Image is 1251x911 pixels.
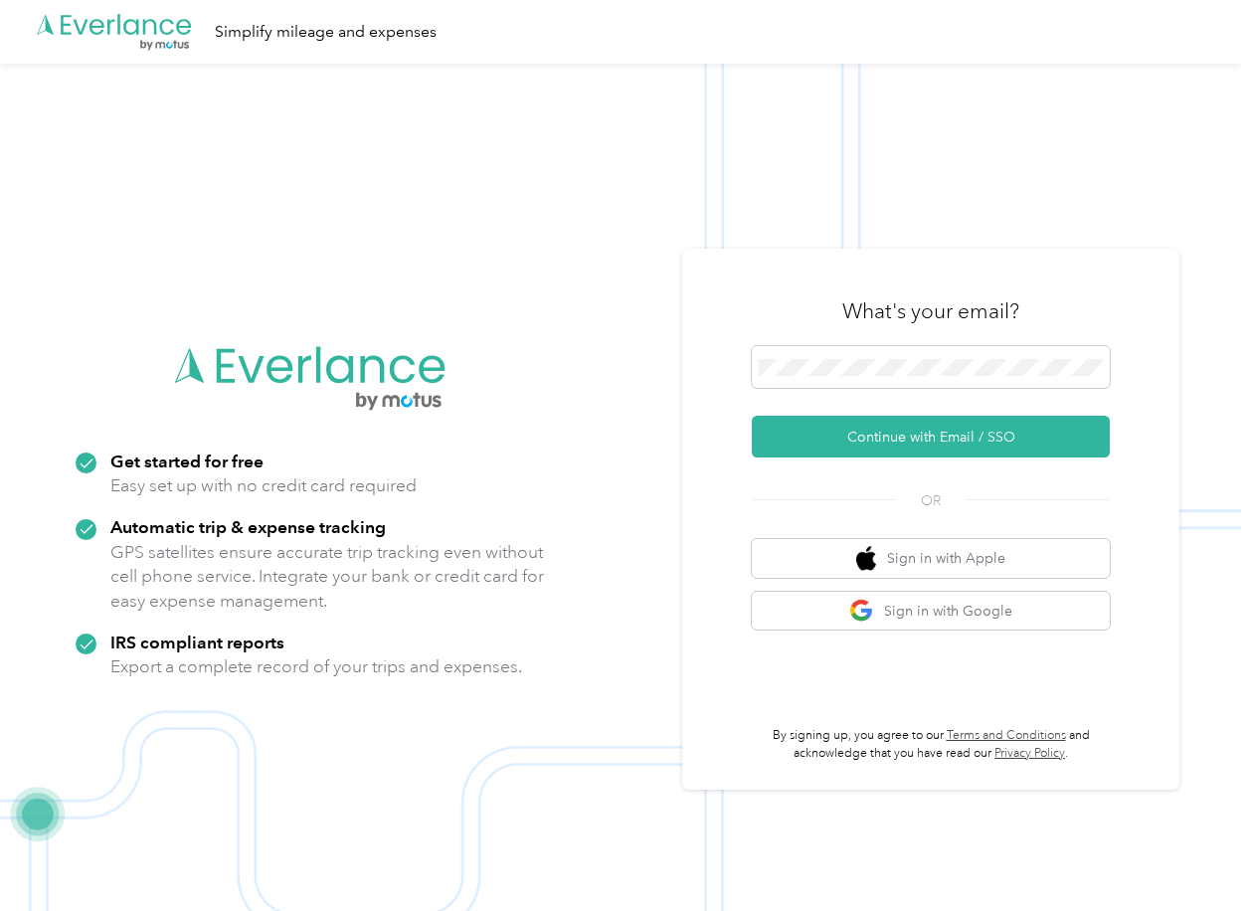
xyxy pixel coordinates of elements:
p: Export a complete record of your trips and expenses. [110,654,522,679]
strong: Get started for free [110,451,264,471]
button: apple logoSign in with Apple [752,539,1110,578]
strong: IRS compliant reports [110,632,284,652]
img: apple logo [856,546,876,571]
img: google logo [849,599,874,624]
p: By signing up, you agree to our and acknowledge that you have read our . [752,727,1110,762]
iframe: Everlance-gr Chat Button Frame [1140,800,1251,911]
p: GPS satellites ensure accurate trip tracking even without cell phone service. Integrate your bank... [110,540,545,614]
a: Privacy Policy [994,746,1065,761]
h3: What's your email? [842,297,1019,325]
p: Easy set up with no credit card required [110,473,417,498]
span: OR [896,490,966,511]
a: Terms and Conditions [947,728,1066,743]
div: Simplify mileage and expenses [215,20,437,45]
strong: Automatic trip & expense tracking [110,516,386,537]
button: Continue with Email / SSO [752,416,1110,457]
button: google logoSign in with Google [752,592,1110,631]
